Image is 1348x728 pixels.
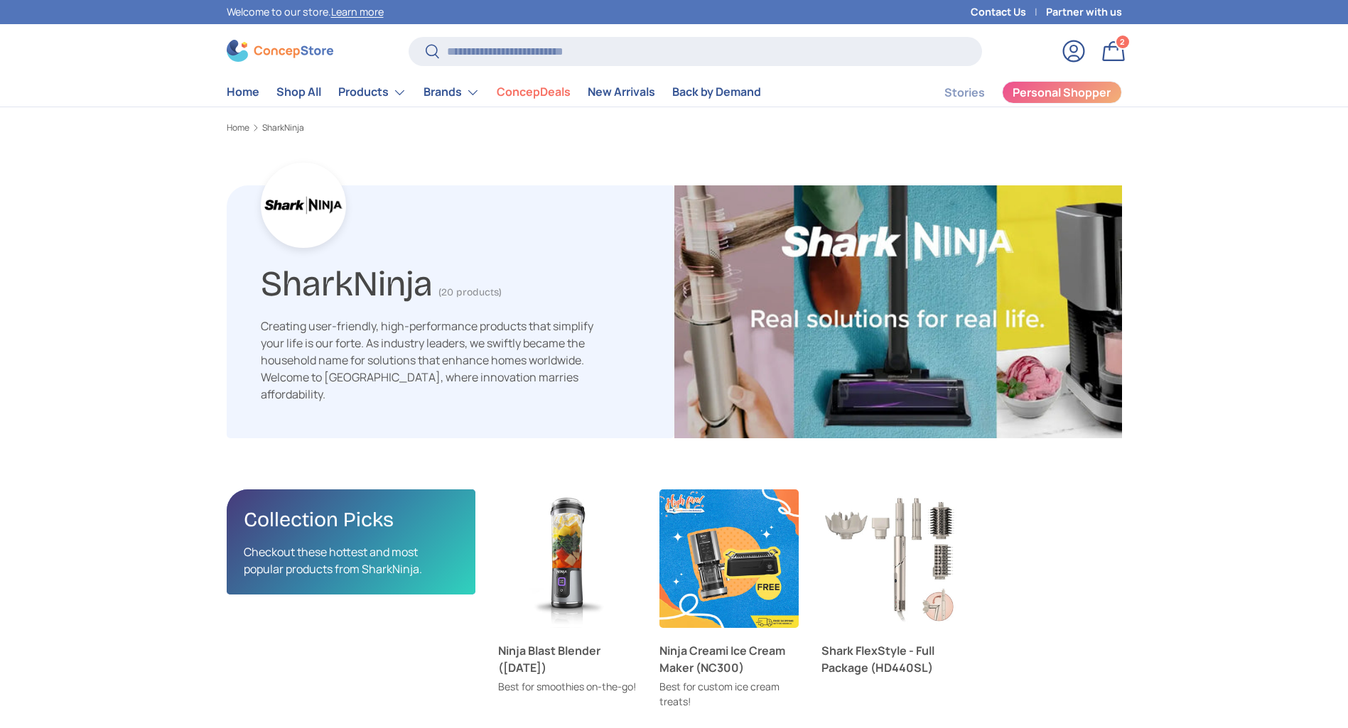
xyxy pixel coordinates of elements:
img: SharkNinja [674,185,1122,438]
summary: Brands [415,78,488,107]
span: (20 products) [438,286,502,298]
p: Checkout these hottest and most popular products from SharkNinja. [244,543,458,577]
a: Ninja Blast Blender (BC151) [498,489,637,629]
img: ConcepStore [227,40,333,62]
a: Ninja Creami Ice Cream Maker (NC300) [659,642,799,676]
a: Ninja Creami Ice Cream Maker (NC300) [659,489,799,629]
a: ConcepDeals [497,78,571,106]
a: Shark FlexStyle - Full Package (HD440SL) [821,489,961,629]
a: Products [338,78,406,107]
a: Home [227,124,249,132]
span: 2 [1120,36,1125,47]
h2: Collection Picks [244,506,458,533]
div: Creating user-friendly, high-performance products that simplify your life is our forte. As indust... [261,317,595,403]
a: Learn more [331,5,384,18]
summary: Products [330,78,415,107]
a: Brands [424,78,480,107]
a: Contact Us [971,4,1046,20]
a: Shark FlexStyle - Full Package (HD440SL) [821,642,961,676]
h1: SharkNinja [261,257,433,305]
span: Personal Shopper [1013,87,1111,98]
a: Stories [944,79,985,107]
nav: Secondary [910,78,1122,107]
a: Partner with us [1046,4,1122,20]
nav: Primary [227,78,761,107]
a: Ninja Blast Blender ([DATE]) [498,642,637,676]
p: Welcome to our store. [227,4,384,20]
a: Personal Shopper [1002,81,1122,104]
a: Home [227,78,259,106]
a: SharkNinja [262,124,304,132]
nav: Breadcrumbs [227,121,1122,134]
a: New Arrivals [588,78,655,106]
a: Shop All [276,78,321,106]
a: Back by Demand [672,78,761,106]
